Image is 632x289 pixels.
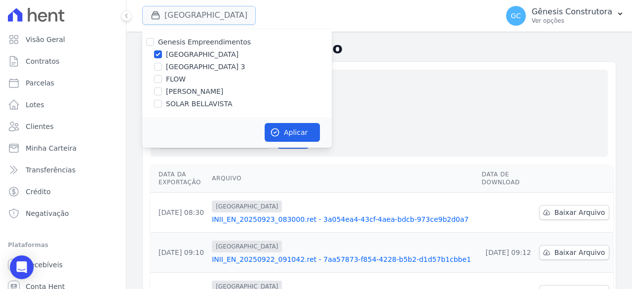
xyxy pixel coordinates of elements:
td: [DATE] 09:10 [151,233,208,273]
span: Lotes [26,100,44,110]
a: Crédito [4,182,122,202]
label: [GEOGRAPHIC_DATA] 3 [166,62,245,72]
a: Baixar Arquivo [539,205,610,220]
td: [DATE] 08:30 [151,193,208,233]
button: Aplicar [265,123,320,142]
label: [PERSON_NAME] [166,86,223,97]
span: GC [511,12,521,19]
span: Recebíveis [26,260,63,270]
span: Clientes [26,122,53,131]
h2: Exportações de Retorno [142,40,616,57]
p: Gênesis Construtora [532,7,612,17]
label: FLOW [166,74,186,84]
span: Crédito [26,187,51,197]
a: Visão Geral [4,30,122,49]
th: Data de Download [478,165,535,193]
th: Data da Exportação [151,165,208,193]
div: Plataformas [8,239,118,251]
td: [DATE] 09:12 [478,233,535,273]
span: Baixar Arquivo [554,207,605,217]
a: Clientes [4,117,122,136]
span: [GEOGRAPHIC_DATA] [212,201,282,212]
span: Visão Geral [26,35,65,44]
span: Negativação [26,208,69,218]
a: Lotes [4,95,122,115]
a: Minha Carteira [4,138,122,158]
span: Transferências [26,165,76,175]
a: Contratos [4,51,122,71]
a: Recebíveis [4,255,122,275]
label: SOLAR BELLAVISTA [166,99,232,109]
span: Baixar Arquivo [554,248,605,257]
span: Minha Carteira [26,143,77,153]
label: [GEOGRAPHIC_DATA] [166,49,238,60]
span: Parcelas [26,78,54,88]
a: Parcelas [4,73,122,93]
button: GC Gênesis Construtora Ver opções [498,2,632,30]
a: INII_EN_20250923_083000.ret - 3a054ea4-43cf-4aea-bdcb-973ce9b2d0a7 [212,214,474,224]
a: Negativação [4,204,122,223]
span: Contratos [26,56,59,66]
label: Genesis Empreendimentos [158,38,251,46]
a: INII_EN_20250922_091042.ret - 7aa57873-f854-4228-b5b2-d1d57b1cbbe1 [212,254,474,264]
div: Open Intercom Messenger [10,255,34,279]
button: [GEOGRAPHIC_DATA] [142,6,256,25]
th: Arquivo [208,165,477,193]
p: Ver opções [532,17,612,25]
span: [GEOGRAPHIC_DATA] [212,241,282,252]
a: Transferências [4,160,122,180]
a: Baixar Arquivo [539,245,610,260]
